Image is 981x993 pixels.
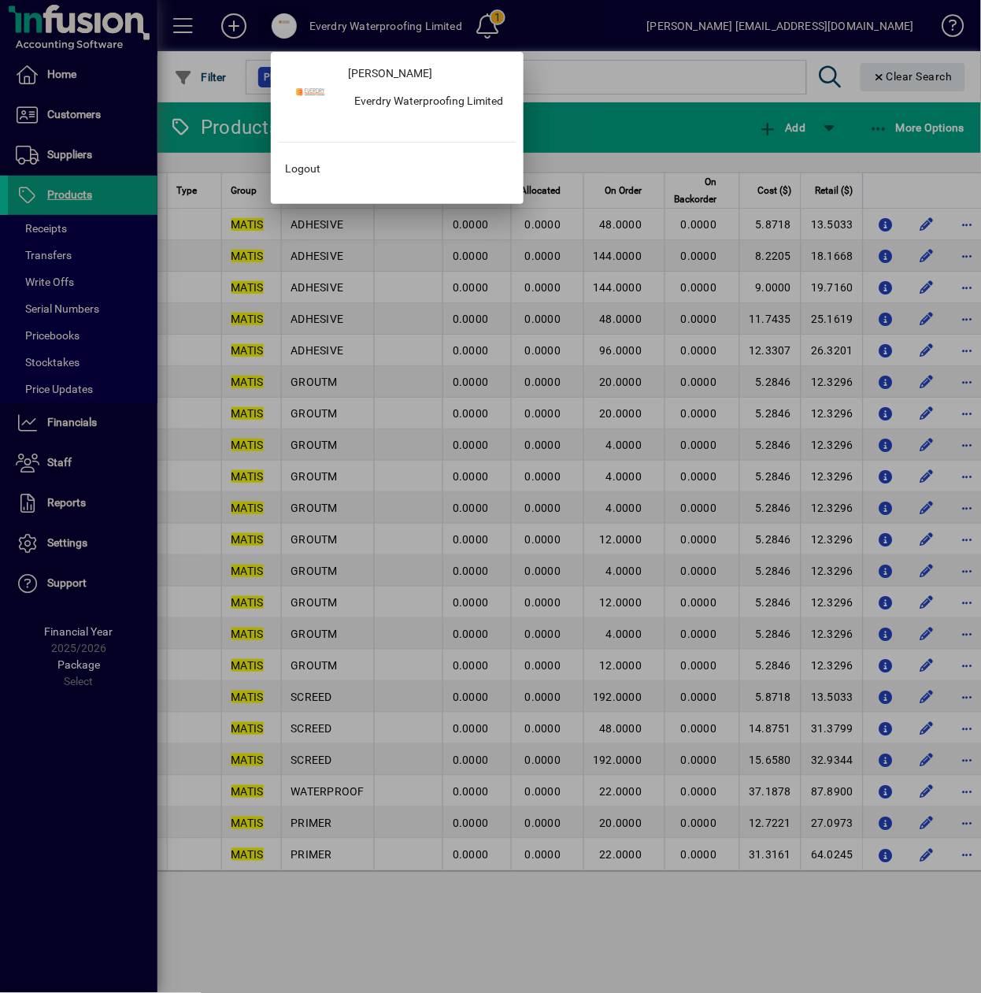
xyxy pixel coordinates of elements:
[285,161,320,177] span: Logout
[279,80,342,109] a: Profile
[342,88,516,117] button: Everdry Waterproofing Limited
[342,60,516,88] a: [PERSON_NAME]
[348,65,432,82] span: [PERSON_NAME]
[279,155,516,183] button: Logout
